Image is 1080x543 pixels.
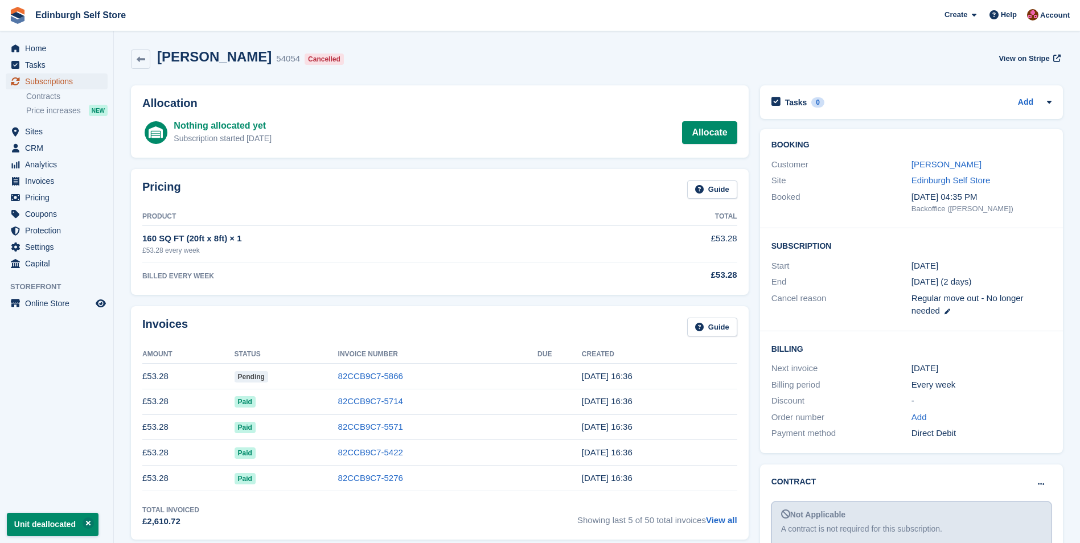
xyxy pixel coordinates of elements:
[26,105,81,116] span: Price increases
[6,190,108,205] a: menu
[911,411,927,424] a: Add
[6,206,108,222] a: menu
[89,105,108,116] div: NEW
[25,173,93,189] span: Invoices
[25,157,93,172] span: Analytics
[142,208,613,226] th: Product
[6,295,108,311] a: menu
[771,275,911,289] div: End
[1018,96,1033,109] a: Add
[582,422,633,431] time: 2025-08-14 15:36:30 UTC
[142,180,181,199] h2: Pricing
[6,73,108,89] a: menu
[174,133,272,145] div: Subscription started [DATE]
[781,523,1042,535] div: A contract is not required for this subscription.
[6,140,108,156] a: menu
[582,447,633,457] time: 2025-08-07 15:36:29 UTC
[25,206,93,222] span: Coupons
[771,379,911,392] div: Billing period
[26,104,108,117] a: Price increases NEW
[771,476,816,488] h2: Contract
[142,318,188,336] h2: Invoices
[582,396,633,406] time: 2025-08-21 15:36:36 UTC
[142,389,235,414] td: £53.28
[771,260,911,273] div: Start
[911,159,982,169] a: [PERSON_NAME]
[142,505,199,515] div: Total Invoiced
[338,422,403,431] a: 82CCB9C7-5571
[10,281,113,293] span: Storefront
[781,509,1042,521] div: Not Applicable
[771,394,911,408] div: Discount
[706,515,737,525] a: View all
[771,158,911,171] div: Customer
[235,422,256,433] span: Paid
[771,343,1052,354] h2: Billing
[25,140,93,156] span: CRM
[142,364,235,389] td: £53.28
[911,394,1052,408] div: -
[235,473,256,484] span: Paid
[338,473,403,483] a: 82CCB9C7-5276
[6,223,108,238] a: menu
[994,49,1063,68] a: View on Stripe
[9,7,26,24] img: stora-icon-8386f47178a22dfd0bd8f6a31ec36ba5ce8667c1dd55bd0f319d3a0aa187defe.svg
[771,362,911,375] div: Next invoice
[142,515,199,528] div: £2,610.72
[771,141,1052,150] h2: Booking
[6,157,108,172] a: menu
[142,345,235,364] th: Amount
[94,297,108,310] a: Preview store
[25,73,93,89] span: Subscriptions
[945,9,967,20] span: Create
[25,40,93,56] span: Home
[338,371,403,381] a: 82CCB9C7-5866
[142,245,613,256] div: £53.28 every week
[305,54,344,65] div: Cancelled
[6,124,108,139] a: menu
[911,293,1024,316] span: Regular move out - No longer needed
[174,119,272,133] div: Nothing allocated yet
[6,40,108,56] a: menu
[682,121,737,144] a: Allocate
[235,447,256,459] span: Paid
[687,318,737,336] a: Guide
[613,226,737,262] td: £53.28
[771,427,911,440] div: Payment method
[6,239,108,255] a: menu
[6,57,108,73] a: menu
[25,57,93,73] span: Tasks
[999,53,1049,64] span: View on Stripe
[1027,9,1038,20] img: Lucy Michalec
[911,191,1052,204] div: [DATE] 04:35 PM
[582,473,633,483] time: 2025-07-31 15:36:39 UTC
[1001,9,1017,20] span: Help
[771,174,911,187] div: Site
[338,396,403,406] a: 82CCB9C7-5714
[6,173,108,189] a: menu
[142,440,235,466] td: £53.28
[911,379,1052,392] div: Every week
[771,240,1052,251] h2: Subscription
[911,427,1052,440] div: Direct Debit
[911,362,1052,375] div: [DATE]
[142,271,613,281] div: BILLED EVERY WEEK
[142,466,235,491] td: £53.28
[613,208,737,226] th: Total
[26,91,108,102] a: Contracts
[338,447,403,457] a: 82CCB9C7-5422
[771,191,911,215] div: Booked
[811,97,824,108] div: 0
[25,239,93,255] span: Settings
[771,411,911,424] div: Order number
[25,190,93,205] span: Pricing
[911,277,972,286] span: [DATE] (2 days)
[25,295,93,311] span: Online Store
[582,345,737,364] th: Created
[235,371,268,382] span: Pending
[276,52,300,65] div: 54054
[157,49,272,64] h2: [PERSON_NAME]
[31,6,130,24] a: Edinburgh Self Store
[142,232,613,245] div: 160 SQ FT (20ft x 8ft) × 1
[785,97,807,108] h2: Tasks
